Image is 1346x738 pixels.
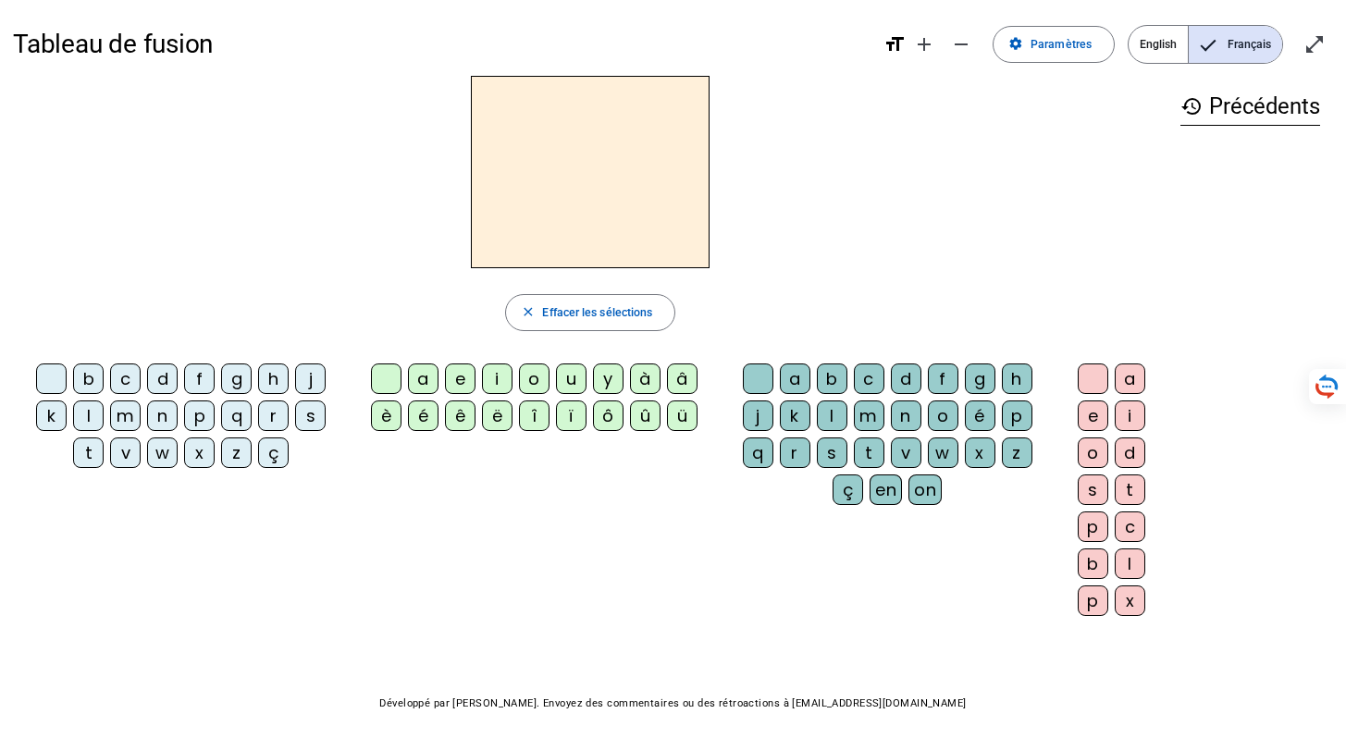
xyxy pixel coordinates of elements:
[221,363,252,394] div: g
[445,363,475,394] div: e
[1115,437,1145,468] div: d
[1115,400,1145,431] div: i
[928,437,958,468] div: w
[1189,26,1282,63] span: Français
[1115,585,1145,616] div: x
[147,437,178,468] div: w
[913,33,935,55] mat-icon: add
[1078,437,1108,468] div: o
[743,437,773,468] div: q
[743,400,773,431] div: j
[445,400,475,431] div: ê
[519,400,550,431] div: î
[147,363,178,394] div: d
[73,400,104,431] div: l
[258,400,289,431] div: r
[1180,89,1320,126] h3: Précédents
[110,437,141,468] div: v
[184,363,215,394] div: f
[1078,400,1108,431] div: e
[1002,363,1032,394] div: h
[110,400,141,431] div: m
[221,437,252,468] div: z
[184,437,215,468] div: x
[258,437,289,468] div: ç
[556,363,587,394] div: u
[854,363,884,394] div: c
[73,437,104,468] div: t
[482,400,512,431] div: ë
[943,26,980,63] button: Diminuer la taille de la police
[965,363,995,394] div: g
[891,363,921,394] div: d
[891,400,921,431] div: n
[147,400,178,431] div: n
[928,363,958,394] div: f
[221,400,252,431] div: q
[519,363,550,394] div: o
[36,400,67,431] div: k
[295,363,326,394] div: j
[295,400,326,431] div: s
[1002,437,1032,468] div: z
[593,400,624,431] div: ô
[667,363,698,394] div: â
[184,400,215,431] div: p
[780,363,810,394] div: a
[1078,585,1108,616] div: p
[993,26,1115,63] button: Paramètres
[542,303,652,323] span: Effacer les sélections
[110,363,141,394] div: c
[891,437,921,468] div: v
[854,400,884,431] div: m
[928,400,958,431] div: o
[780,437,810,468] div: r
[1078,511,1108,542] div: p
[1078,548,1108,579] div: b
[1180,95,1203,117] mat-icon: history
[408,363,438,394] div: a
[408,400,438,431] div: é
[630,363,661,394] div: à
[883,33,906,55] mat-icon: format_size
[817,363,847,394] div: b
[482,363,512,394] div: i
[906,26,943,63] button: Augmenter la taille de la police
[833,474,863,505] div: ç
[505,294,676,331] button: Effacer les sélections
[1008,37,1023,52] mat-icon: settings
[1129,26,1188,63] span: English
[556,400,587,431] div: ï
[630,400,661,431] div: û
[817,400,847,431] div: l
[1078,474,1108,505] div: s
[258,363,289,394] div: h
[1002,400,1032,431] div: p
[593,363,624,394] div: y
[780,400,810,431] div: k
[950,33,972,55] mat-icon: remove
[1115,548,1145,579] div: l
[965,437,995,468] div: x
[73,363,104,394] div: b
[870,474,902,505] div: en
[817,437,847,468] div: s
[1115,511,1145,542] div: c
[1296,26,1333,63] button: Entrer en plein écran
[1031,35,1092,55] span: Paramètres
[521,305,536,320] mat-icon: close
[908,474,942,505] div: on
[1115,474,1145,505] div: t
[13,694,1333,713] p: Développé par [PERSON_NAME]. Envoyez des commentaires ou des rétroactions à [EMAIL_ADDRESS][DOMAI...
[1115,363,1145,394] div: a
[1303,33,1326,55] mat-icon: open_in_full
[965,400,995,431] div: é
[854,437,884,468] div: t
[13,18,871,70] h1: Tableau de fusion
[667,400,698,431] div: ü
[371,400,401,431] div: è
[1128,25,1283,64] mat-button-toggle-group: Language selection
